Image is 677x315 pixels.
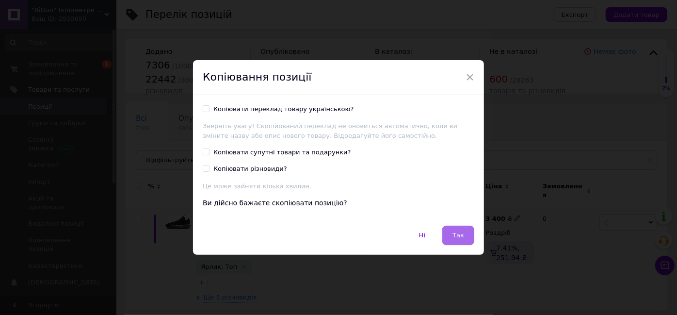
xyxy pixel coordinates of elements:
div: Копіювати переклад товару українською? [213,105,354,114]
span: Ні [419,232,425,239]
span: Копіювання позиції [203,71,312,83]
span: Зверніть увагу! Скопійований переклад не оновиться автоматично, коли ви зміните назву або опис но... [203,122,457,139]
span: × [466,69,474,85]
div: Копіювати різновиди? [213,165,287,173]
button: Так [442,226,474,245]
button: Ні [409,226,435,245]
div: Ви дійсно бажаєте скопіювати позицію? [203,199,474,208]
div: Копіювати супутні товари та подарунки? [213,148,351,157]
span: Так [452,232,464,239]
span: Це може зайняти кілька хвилин. [203,182,311,190]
